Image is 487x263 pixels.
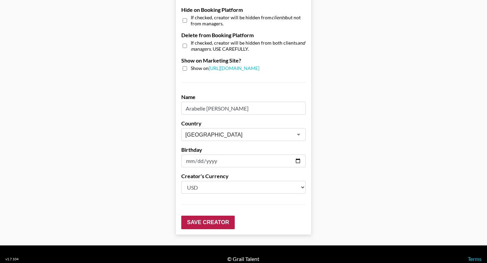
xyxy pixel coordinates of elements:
[181,94,306,100] label: Name
[191,40,305,52] em: and managers
[227,256,259,262] div: © Grail Talent
[5,257,19,261] div: v 1.7.104
[181,57,306,64] label: Show on Marketing Site?
[181,173,306,180] label: Creator's Currency
[181,216,235,229] input: Save Creator
[468,256,482,262] a: Terms
[191,15,306,26] span: If checked, creator will be hidden from but not from managers.
[181,32,306,39] label: Delete from Booking Platform
[272,15,285,20] em: clients
[191,65,259,72] span: Show on
[191,40,306,52] span: If checked, creator will be hidden from both clients . USE CAREFULLY.
[181,6,306,13] label: Hide on Booking Platform
[181,120,306,127] label: Country
[294,130,303,139] button: Open
[181,146,306,153] label: Birthday
[209,65,259,71] a: [URL][DOMAIN_NAME]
